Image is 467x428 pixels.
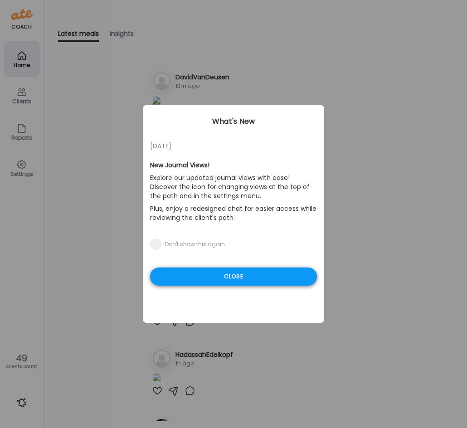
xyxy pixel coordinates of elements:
[150,141,317,151] div: [DATE]
[165,241,225,248] div: Don't show this again
[150,160,209,170] b: New Journal Views!
[143,116,324,127] div: What's New
[150,267,317,286] div: Close
[150,202,317,224] p: Plus, enjoy a redesigned chat for easier access while reviewing the client's path.
[150,171,317,202] p: Explore our updated journal views with ease! Discover the icon for changing views at the top of t...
